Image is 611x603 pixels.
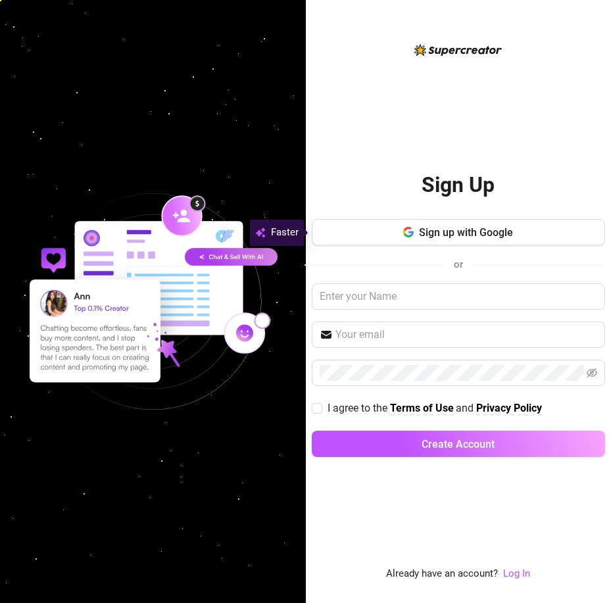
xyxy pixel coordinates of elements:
input: Your email [335,327,597,343]
img: logo-BBDzfeDw.svg [414,44,502,56]
button: Create Account [312,431,605,457]
a: Terms of Use [390,402,454,416]
h2: Sign Up [422,172,495,199]
span: Create Account [422,438,495,450]
span: Sign up with Google [419,226,513,239]
span: Faster [271,225,299,241]
span: or [454,258,463,270]
strong: Privacy Policy [476,402,542,414]
a: Log In [503,566,530,582]
a: Log In [503,567,530,579]
span: Already have an account? [386,566,498,582]
a: Privacy Policy [476,402,542,416]
span: I agree to the [328,402,390,414]
span: eye-invisible [587,368,597,378]
img: svg%3e [255,225,266,241]
strong: Terms of Use [390,402,454,414]
span: and [456,402,476,414]
button: Sign up with Google [312,219,605,245]
input: Enter your Name [312,283,605,310]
